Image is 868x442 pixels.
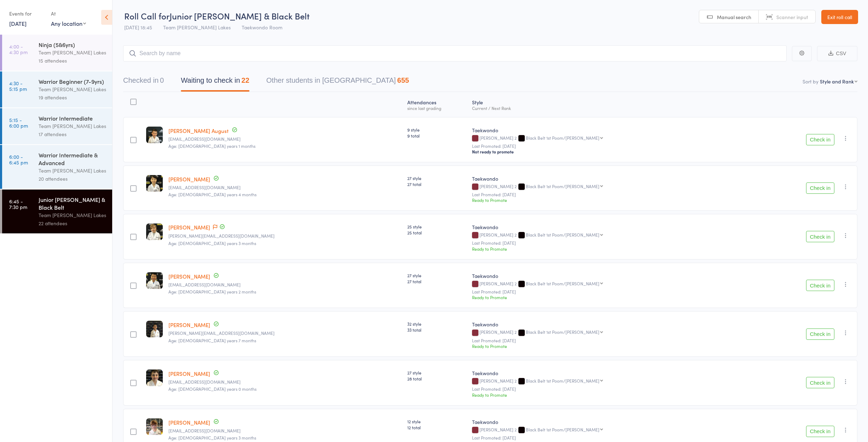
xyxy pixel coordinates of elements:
[168,428,401,433] small: meredithbrown83@gmail.com
[168,175,210,183] a: [PERSON_NAME]
[168,136,401,141] small: masonaugust14@icloud.com
[472,281,766,287] div: [PERSON_NAME] 2
[472,392,766,398] div: Ready to Promote
[803,78,818,85] label: Sort by
[123,45,787,62] input: Search by name
[39,93,106,101] div: 19 attendees
[407,370,466,376] span: 27 style
[472,175,766,182] div: Taekwondo
[526,135,599,140] div: Black Belt 1st Poom/[PERSON_NAME]
[168,321,210,328] a: [PERSON_NAME]
[469,95,769,114] div: Style
[168,143,255,149] span: Age: [DEMOGRAPHIC_DATA] years 1 months
[123,73,164,92] button: Checked in0
[168,331,401,336] small: lynda.thio@gmail.com
[404,95,469,114] div: Atten­dances
[124,10,169,22] span: Roll Call for
[160,76,164,84] div: 0
[39,130,106,138] div: 17 attendees
[806,231,834,242] button: Check in
[526,184,599,188] div: Black Belt 1st Poom/[PERSON_NAME]
[168,435,256,441] span: Age: [DEMOGRAPHIC_DATA] years 3 months
[526,427,599,432] div: Black Belt 1st Poom/[PERSON_NAME]
[407,424,466,430] span: 12 total
[39,41,106,48] div: Ninja (5&6yrs)
[717,13,751,21] span: Manual search
[407,175,466,181] span: 27 style
[407,376,466,382] span: 28 total
[472,370,766,377] div: Taekwondo
[9,8,44,19] div: Events for
[472,223,766,231] div: Taekwondo
[472,127,766,134] div: Taekwondo
[472,289,766,294] small: Last Promoted: [DATE]
[168,240,256,246] span: Age: [DEMOGRAPHIC_DATA] years 3 months
[39,114,106,122] div: Warrior Intermediate
[472,144,766,149] small: Last Promoted: [DATE]
[472,378,766,384] div: [PERSON_NAME] 2
[39,167,106,175] div: Team [PERSON_NAME] Lakes
[39,196,106,211] div: Junior [PERSON_NAME] & Black Belt
[397,76,409,84] div: 655
[168,386,257,392] span: Age: [DEMOGRAPHIC_DATA] years 0 months
[472,149,766,155] div: Not ready to promote
[526,330,599,334] div: Black Belt 1st Poom/[PERSON_NAME]
[168,379,401,384] small: Kyliepaschalidis@gmail.com
[472,343,766,349] div: Ready to Promote
[168,185,401,190] small: paulie46and2@gmail.com
[472,418,766,425] div: Taekwondo
[407,133,466,139] span: 9 total
[806,134,834,145] button: Check in
[526,378,599,383] div: Black Belt 1st Poom/[PERSON_NAME]
[168,282,401,287] small: saml09@live.com
[124,24,152,31] span: [DATE] 18:45
[806,426,834,437] button: Check in
[146,370,163,386] img: image1612247355.png
[407,127,466,133] span: 9 style
[9,117,28,128] time: 5:15 - 6:00 pm
[407,181,466,187] span: 27 total
[39,122,106,130] div: Team [PERSON_NAME] Lakes
[168,223,210,231] a: [PERSON_NAME]
[51,8,86,19] div: At
[2,190,112,233] a: 6:45 -7:30 pmJunior [PERSON_NAME] & Black BeltTeam [PERSON_NAME] Lakes22 attendees
[168,419,210,426] a: [PERSON_NAME]
[472,386,766,391] small: Last Promoted: [DATE]
[163,24,231,31] span: Team [PERSON_NAME] Lakes
[472,427,766,433] div: [PERSON_NAME] 2
[407,418,466,424] span: 12 style
[181,73,249,92] button: Waiting to check in22
[9,198,27,210] time: 6:45 - 7:30 pm
[146,127,163,143] img: image1644015902.png
[9,19,27,27] a: [DATE]
[407,223,466,229] span: 25 style
[266,73,409,92] button: Other students in [GEOGRAPHIC_DATA]655
[242,24,282,31] span: Taekwondo Room
[9,154,28,165] time: 6:00 - 6:45 pm
[806,280,834,291] button: Check in
[39,57,106,65] div: 15 attendees
[472,435,766,440] small: Last Promoted: [DATE]
[39,48,106,57] div: Team [PERSON_NAME] Lakes
[472,232,766,238] div: [PERSON_NAME] 2
[806,182,834,194] button: Check in
[39,77,106,85] div: Warrior Beginner (7-9yrs)
[168,233,401,238] small: amanda@vtgroup.com.au
[146,272,163,289] img: image1625269245.png
[472,321,766,328] div: Taekwondo
[168,273,210,280] a: [PERSON_NAME]
[146,223,163,240] img: image1625874248.png
[39,85,106,93] div: Team [PERSON_NAME] Lakes
[9,80,27,92] time: 4:30 - 5:15 pm
[39,219,106,227] div: 22 attendees
[472,330,766,336] div: [PERSON_NAME] 2
[146,321,163,337] img: image1615959886.png
[472,338,766,343] small: Last Promoted: [DATE]
[472,240,766,245] small: Last Promoted: [DATE]
[168,127,229,134] a: [PERSON_NAME] August
[168,370,210,377] a: [PERSON_NAME]
[407,106,466,110] div: since last grading
[241,76,249,84] div: 22
[472,135,766,141] div: [PERSON_NAME] 2
[169,10,310,22] span: Junior [PERSON_NAME] & Black Belt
